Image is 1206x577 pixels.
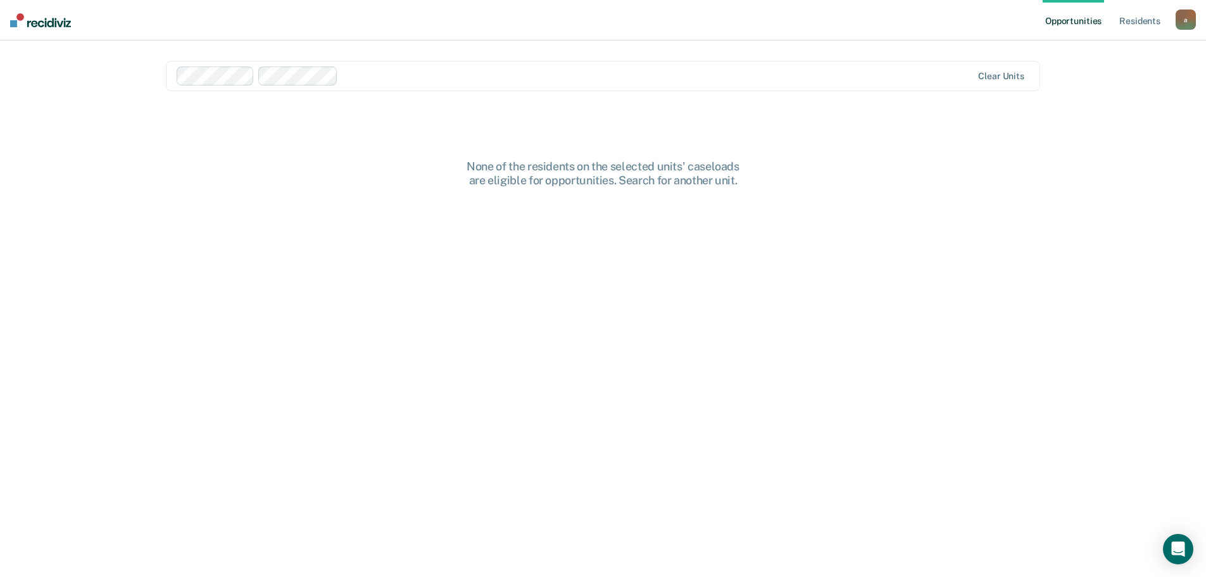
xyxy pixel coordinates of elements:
div: None of the residents on the selected units' caseloads are eligible for opportunities. Search for... [401,160,806,187]
div: Open Intercom Messenger [1163,534,1193,564]
img: Recidiviz [10,13,71,27]
button: a [1176,10,1196,30]
div: Clear units [978,71,1024,82]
